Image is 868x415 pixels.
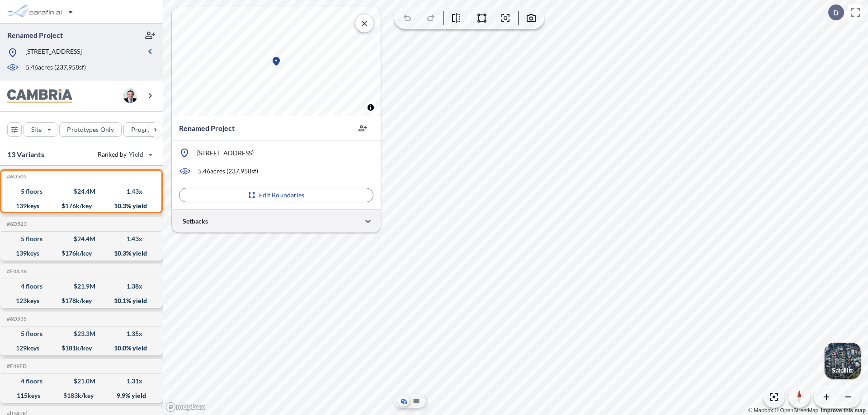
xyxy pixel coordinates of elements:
[821,407,866,414] a: Improve this map
[59,122,122,137] button: Prototypes Only
[129,150,144,159] span: Yield
[5,173,27,180] h5: Click to copy the code
[90,147,158,162] button: Ranked by Yield
[179,123,235,134] p: Renamed Project
[411,396,422,406] button: Site Plan
[172,7,381,116] canvas: Map
[123,89,137,103] img: user logo
[398,396,409,406] button: Aerial View
[131,125,156,134] p: Program
[67,125,114,134] p: Prototypes Only
[26,63,86,73] p: 5.46 acres ( 237,958 sf)
[5,316,27,322] h5: Click to copy the code
[832,367,854,374] p: Satellite
[259,191,305,200] p: Edit Boundaries
[748,407,773,414] a: Mapbox
[5,221,27,227] h5: Click to copy the code
[198,167,258,176] p: 5.46 acres ( 237,958 sf)
[271,56,282,67] div: Map marker
[197,149,254,158] p: [STREET_ADDRESS]
[5,363,27,369] h5: Click to copy the code
[24,122,57,137] button: Site
[7,89,72,103] img: BrandImage
[31,125,42,134] p: Site
[123,122,172,137] button: Program
[833,9,839,17] p: D
[25,47,82,58] p: [STREET_ADDRESS]
[7,149,44,160] p: 13 Variants
[368,103,373,112] span: Toggle attribution
[5,268,27,275] h5: Click to copy the code
[365,102,376,113] button: Toggle attribution
[774,407,818,414] a: OpenStreetMap
[165,402,205,412] a: Mapbox homepage
[825,343,861,379] button: Switcher ImageSatellite
[7,30,63,40] p: Renamed Project
[179,188,373,202] button: Edit Boundaries
[825,343,861,379] img: Switcher Image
